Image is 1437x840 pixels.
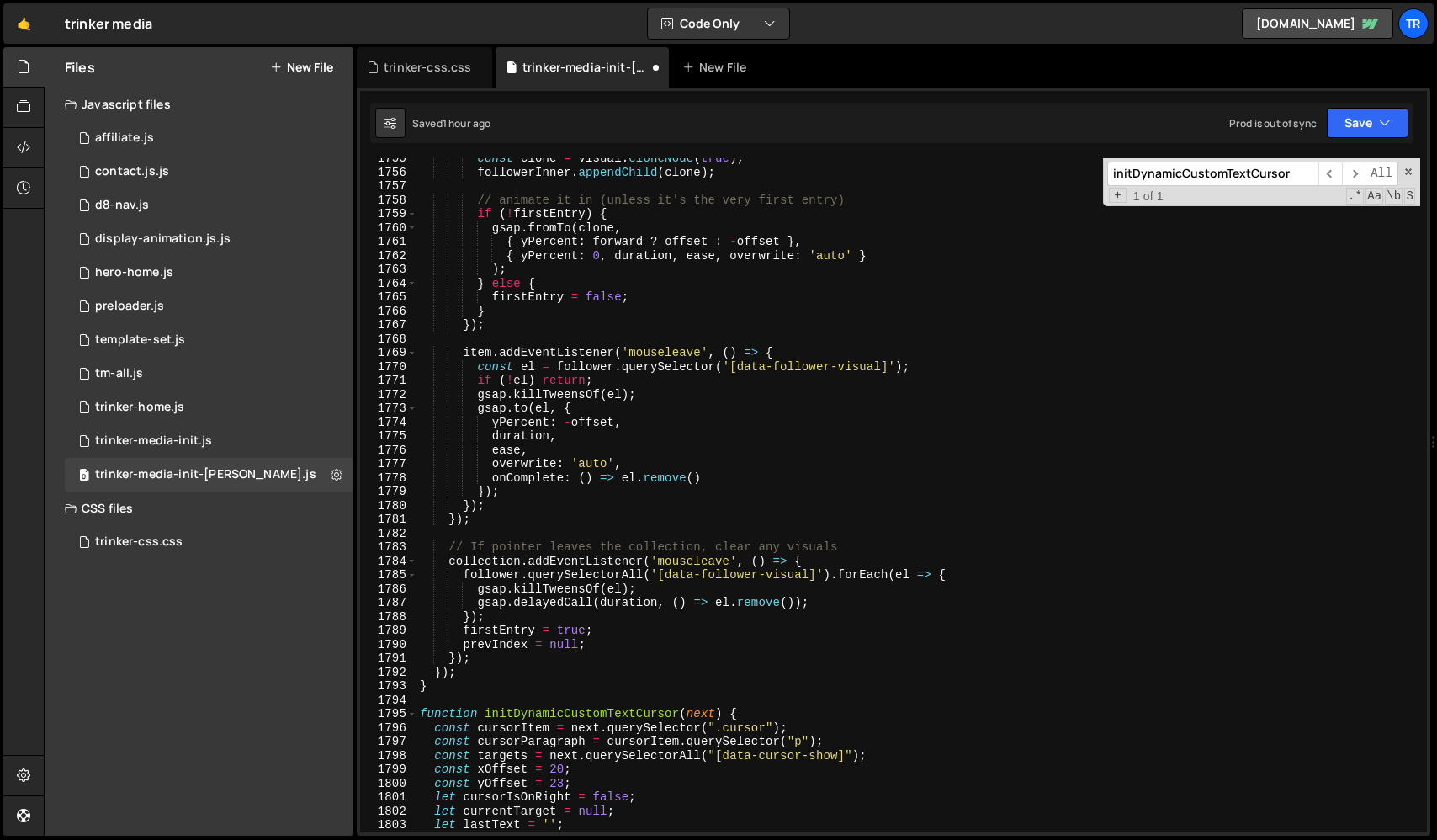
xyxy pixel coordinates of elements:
[65,121,353,155] div: 7205/28180.js
[360,194,417,208] div: 1758
[95,299,164,314] div: preloader.js
[1127,189,1170,204] span: 1 of 1
[360,179,417,194] div: 1757
[360,416,417,430] div: 1774
[360,249,417,263] div: 1762
[3,3,45,44] a: 🤙
[65,290,353,323] div: 7205/28199.js
[360,666,417,680] div: 1792
[1342,162,1365,186] span: ​
[1327,108,1408,138] button: Save
[360,818,417,832] div: 1803
[79,470,89,483] span: 0
[360,360,417,375] div: 1770
[360,721,417,736] div: 1796
[1365,162,1398,186] span: Alt-Enter
[95,231,231,247] div: display-animation.js.js
[360,457,417,471] div: 1777
[95,366,143,381] div: tm-all.js
[65,424,353,458] div: 7205/37302.js
[360,499,417,513] div: 1780
[360,749,417,763] div: 1798
[360,277,417,291] div: 1764
[95,332,185,348] div: template-set.js
[1318,162,1342,186] span: ​
[360,707,417,721] div: 1795
[648,8,789,39] button: Code Only
[360,568,417,582] div: 1785
[65,155,353,189] div: 7205/34494.js
[65,256,353,290] div: 7205/28029.js
[384,59,471,76] div: trinker-css.css
[360,332,417,347] div: 1768
[360,318,417,332] div: 1767
[360,429,417,444] div: 1775
[65,525,353,559] div: 7205/29316.css
[360,790,417,805] div: 1801
[412,116,490,130] div: Saved
[95,198,149,213] div: d8-nav.js
[360,694,417,708] div: 1794
[1365,188,1383,205] span: CaseSensitive Search
[360,596,417,610] div: 1787
[443,116,491,130] div: 1 hour ago
[360,555,417,569] div: 1784
[360,388,417,402] div: 1772
[360,401,417,416] div: 1773
[360,263,417,277] div: 1763
[360,485,417,499] div: 1779
[65,13,152,34] div: trinker media
[360,513,417,527] div: 1781
[1346,188,1364,205] span: RegExp Search
[360,582,417,597] div: 1786
[95,400,184,415] div: trinker-home.js
[360,679,417,694] div: 1793
[360,152,417,166] div: 1755
[360,735,417,749] div: 1797
[1109,188,1127,204] span: Toggle Replace mode
[95,534,183,550] div: trinker-css.css
[95,467,316,482] div: trinker-media-init-[PERSON_NAME].js
[360,624,417,638] div: 1789
[360,638,417,652] div: 1790
[360,374,417,388] div: 1771
[360,305,417,319] div: 1766
[95,265,173,280] div: hero-home.js
[360,651,417,666] div: 1791
[45,88,353,121] div: Javascript files
[360,221,417,236] div: 1760
[65,458,353,492] div: 7205/38058.js
[270,61,333,74] button: New File
[95,130,154,146] div: affiliate.js
[360,290,417,305] div: 1765
[1242,8,1393,39] a: [DOMAIN_NAME]
[360,346,417,360] div: 1769
[1229,116,1317,130] div: Prod is out of sync
[360,610,417,625] div: 1788
[1404,188,1415,205] span: Search In Selection
[45,492,353,525] div: CSS files
[360,777,417,791] div: 1800
[1398,8,1429,39] a: tr
[522,59,649,76] div: trinker-media-init-[PERSON_NAME].js
[65,58,95,77] h2: Files
[360,166,417,180] div: 1756
[360,207,417,221] div: 1759
[682,59,753,76] div: New File
[65,189,353,222] div: 7205/28426.js
[360,235,417,249] div: 1761
[1107,162,1318,186] input: Search for
[360,763,417,777] div: 1799
[360,471,417,486] div: 1778
[360,527,417,541] div: 1782
[1385,188,1403,205] span: Whole Word Search
[360,540,417,555] div: 1783
[65,391,353,424] div: 7205/35400.js
[65,222,353,256] div: 7205/28028.js
[95,433,212,449] div: trinker-media-init.js
[95,164,169,179] div: contact.js.js
[65,357,353,391] div: 7205/29315.js
[360,444,417,458] div: 1776
[65,323,353,357] div: 7205/27860.js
